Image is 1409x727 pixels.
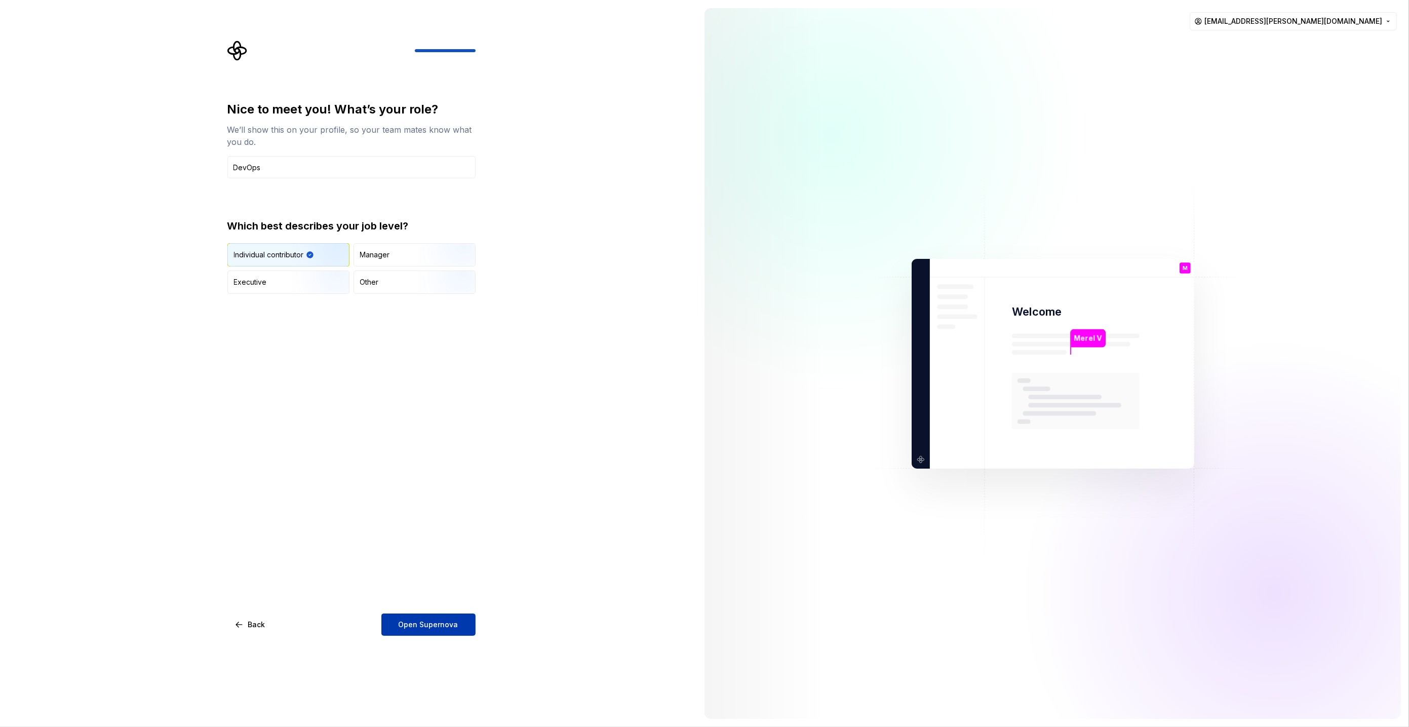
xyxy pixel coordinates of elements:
[227,219,476,233] div: Which best describes your job level?
[227,124,476,148] div: We’ll show this on your profile, so your team mates know what you do.
[248,620,265,630] span: Back
[227,101,476,118] div: Nice to meet you! What’s your role?
[1190,12,1397,30] button: [EMAIL_ADDRESS][PERSON_NAME][DOMAIN_NAME]
[399,620,458,630] span: Open Supernova
[381,614,476,636] button: Open Supernova
[1183,265,1188,271] p: M
[227,41,248,61] svg: Supernova Logo
[234,277,267,287] div: Executive
[227,156,476,178] input: Job title
[227,614,274,636] button: Back
[360,277,379,287] div: Other
[1012,304,1062,319] p: Welcome
[1074,332,1102,343] p: Merel V
[1204,16,1382,26] span: [EMAIL_ADDRESS][PERSON_NAME][DOMAIN_NAME]
[234,250,304,260] div: Individual contributor
[360,250,390,260] div: Manager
